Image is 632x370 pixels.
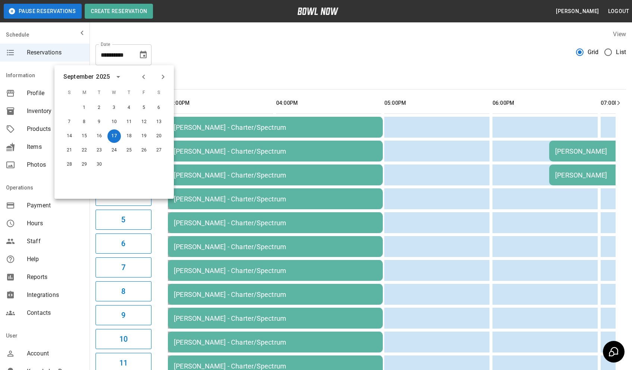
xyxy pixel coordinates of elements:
[121,214,125,226] h6: 5
[152,85,166,100] span: S
[96,305,151,325] button: 9
[121,285,125,297] h6: 8
[152,101,166,115] button: Sep 6, 2025
[85,4,153,19] button: Create Reservation
[78,101,91,115] button: Sep 1, 2025
[137,85,151,100] span: F
[93,85,106,100] span: T
[121,238,125,250] h6: 6
[107,144,121,157] button: Sep 24, 2025
[27,255,84,264] span: Help
[119,333,128,345] h6: 10
[63,144,76,157] button: Sep 21, 2025
[137,70,150,83] button: Previous month
[78,158,91,171] button: Sep 29, 2025
[96,210,151,230] button: 5
[122,129,136,143] button: Sep 18, 2025
[174,195,377,203] div: [PERSON_NAME] - Charter/Spectrum
[152,144,166,157] button: Sep 27, 2025
[27,89,84,98] span: Profile
[93,144,106,157] button: Sep 23, 2025
[27,219,84,228] span: Hours
[27,142,84,151] span: Items
[93,158,106,171] button: Sep 30, 2025
[63,85,76,100] span: S
[27,237,84,246] span: Staff
[27,308,84,317] span: Contacts
[553,4,602,18] button: [PERSON_NAME]
[152,115,166,129] button: Sep 13, 2025
[112,70,125,83] button: calendar view is open, switch to year view
[93,129,106,143] button: Sep 16, 2025
[174,147,377,155] div: [PERSON_NAME] - Charter/Spectrum
[27,273,84,282] span: Reports
[4,4,82,19] button: Pause Reservations
[78,144,91,157] button: Sep 22, 2025
[96,72,110,81] div: 2025
[121,261,125,273] h6: 7
[122,101,136,115] button: Sep 4, 2025
[613,31,626,38] label: View
[27,201,84,210] span: Payment
[384,92,489,114] th: 05:00PM
[122,115,136,129] button: Sep 11, 2025
[107,129,121,143] button: Sep 17, 2025
[174,171,377,179] div: [PERSON_NAME] - Charter/Spectrum
[96,233,151,254] button: 6
[152,129,166,143] button: Sep 20, 2025
[174,291,377,298] div: [PERSON_NAME] - Charter/Spectrum
[174,314,377,322] div: [PERSON_NAME] - Charter/Spectrum
[157,70,169,83] button: Next month
[27,107,84,116] span: Inventory
[107,101,121,115] button: Sep 3, 2025
[492,92,598,114] th: 06:00PM
[174,267,377,275] div: [PERSON_NAME] - Charter/Spectrum
[588,48,599,57] span: Grid
[174,243,377,251] div: [PERSON_NAME] - Charter/Spectrum
[121,309,125,321] h6: 9
[78,85,91,100] span: M
[137,115,151,129] button: Sep 12, 2025
[122,144,136,157] button: Sep 25, 2025
[119,357,128,369] h6: 11
[174,219,377,227] div: [PERSON_NAME] - Charter/Spectrum
[174,362,377,370] div: [PERSON_NAME] - Charter/Spectrum
[137,101,151,115] button: Sep 5, 2025
[63,115,76,129] button: Sep 7, 2025
[297,7,338,15] img: logo
[63,72,94,81] div: September
[136,47,151,62] button: Choose date, selected date is Sep 17, 2025
[107,85,121,100] span: W
[137,144,151,157] button: Sep 26, 2025
[93,115,106,129] button: Sep 9, 2025
[174,338,377,346] div: [PERSON_NAME] - Charter/Spectrum
[93,101,106,115] button: Sep 2, 2025
[27,48,84,57] span: Reservations
[107,115,121,129] button: Sep 10, 2025
[63,129,76,143] button: Sep 14, 2025
[96,71,626,89] div: inventory tabs
[122,85,136,100] span: T
[96,257,151,277] button: 7
[27,160,84,169] span: Photos
[174,123,377,131] div: [PERSON_NAME] - Charter/Spectrum
[616,48,626,57] span: List
[168,92,273,114] th: 03:00PM
[276,92,381,114] th: 04:00PM
[27,125,84,134] span: Products
[27,349,84,358] span: Account
[137,129,151,143] button: Sep 19, 2025
[96,329,151,349] button: 10
[63,158,76,171] button: Sep 28, 2025
[78,129,91,143] button: Sep 15, 2025
[96,281,151,301] button: 8
[78,115,91,129] button: Sep 8, 2025
[27,291,84,300] span: Integrations
[605,4,632,18] button: Logout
